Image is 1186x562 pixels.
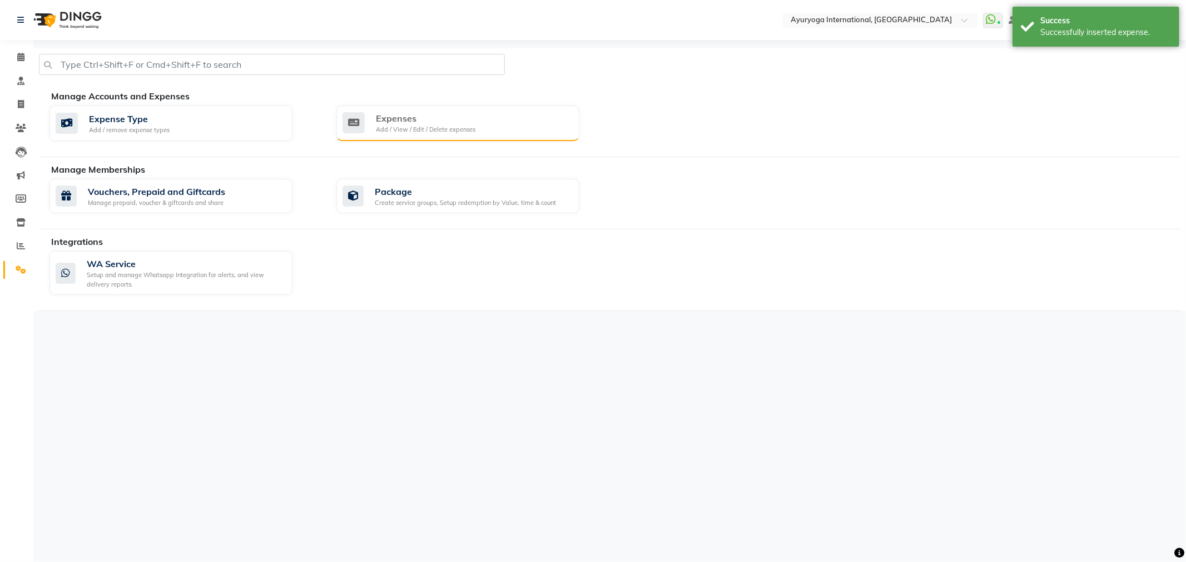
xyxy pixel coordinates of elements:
div: Vouchers, Prepaid and Giftcards [88,185,225,198]
a: Vouchers, Prepaid and GiftcardsManage prepaid, voucher & giftcards and share [49,179,320,214]
img: logo [28,4,105,36]
div: Successfully inserted expense. [1040,27,1171,38]
div: Expense Type [89,112,170,126]
div: Package [375,185,556,198]
a: PackageCreate service groups, Setup redemption by Value, time & count [336,179,607,214]
div: Expenses [376,112,475,125]
a: ExpensesAdd / View / Edit / Delete expenses [336,106,607,141]
a: WA ServiceSetup and manage Whatsapp Integration for alerts, and view delivery reports. [49,251,320,295]
div: Add / remove expense types [89,126,170,135]
div: Success [1040,15,1171,27]
div: Create service groups, Setup redemption by Value, time & count [375,198,556,208]
div: Setup and manage Whatsapp Integration for alerts, and view delivery reports. [87,270,284,289]
a: Expense TypeAdd / remove expense types [49,106,320,141]
div: Manage prepaid, voucher & giftcards and share [88,198,225,208]
div: WA Service [87,257,284,270]
input: Type Ctrl+Shift+F or Cmd+Shift+F to search [39,54,505,75]
div: Add / View / Edit / Delete expenses [376,125,475,134]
